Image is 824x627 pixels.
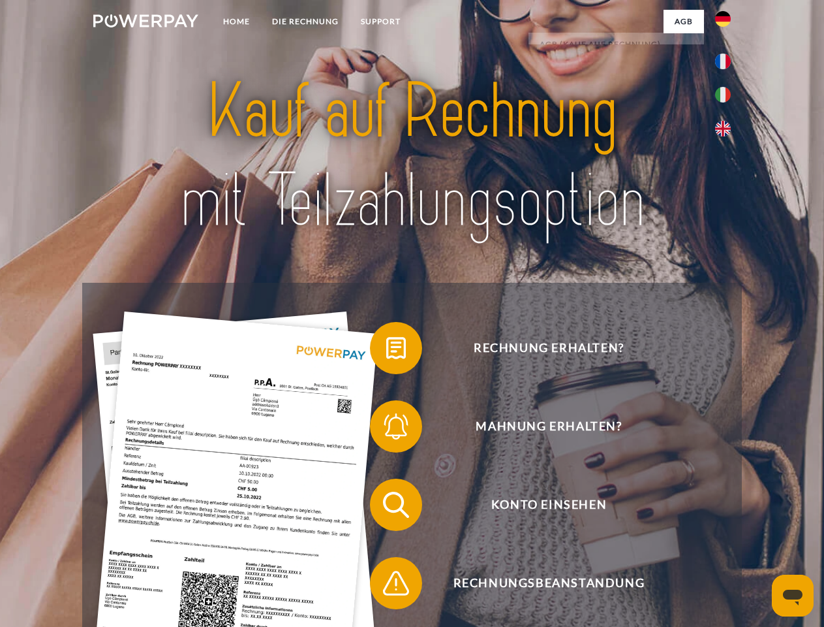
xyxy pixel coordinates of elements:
[715,121,731,137] img: en
[389,322,709,374] span: Rechnung erhalten?
[715,54,731,69] img: fr
[380,410,412,443] img: qb_bell.svg
[715,87,731,103] img: it
[370,557,709,609] button: Rechnungsbeanstandung
[380,489,412,521] img: qb_search.svg
[389,479,709,531] span: Konto einsehen
[528,33,704,56] a: AGB (Kauf auf Rechnung)
[93,14,198,27] img: logo-powerpay-white.svg
[772,575,814,617] iframe: Schaltfläche zum Öffnen des Messaging-Fensters
[370,322,709,374] button: Rechnung erhalten?
[212,10,261,33] a: Home
[370,400,709,453] button: Mahnung erhalten?
[664,10,704,33] a: agb
[715,11,731,27] img: de
[389,557,709,609] span: Rechnungsbeanstandung
[350,10,412,33] a: SUPPORT
[380,332,412,364] img: qb_bill.svg
[370,479,709,531] button: Konto einsehen
[389,400,709,453] span: Mahnung erhalten?
[125,63,699,250] img: title-powerpay_de.svg
[261,10,350,33] a: DIE RECHNUNG
[380,567,412,600] img: qb_warning.svg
